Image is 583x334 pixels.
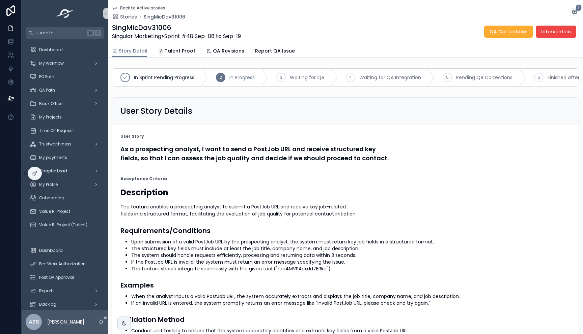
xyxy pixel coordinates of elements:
a: Value R. Project (Talent) [26,219,104,231]
a: Report QA Issue [255,45,295,58]
li: The system should handle requests efficiently, processing and returning data within 3 seconds. [131,252,571,259]
a: Onboarding [26,192,104,204]
a: Stories [112,13,137,20]
span: Trustworthiness [39,141,72,147]
span: My Profile [39,182,58,187]
a: Dashboard [26,44,104,56]
li: Upon submission of a valid PostJob URL by the prospecting analyst, the system must return key job... [131,238,571,245]
span: Back to Active stories [120,5,165,11]
span: Onboarding [39,195,64,201]
a: QA Path [26,84,104,96]
img: App logo [54,8,76,19]
li: If an invalid URL is entered, the system promptly returns an error message like "Invalid PostJob ... [131,300,571,306]
a: SingMicDav31006 [144,13,185,20]
span: Stories [120,13,137,20]
a: My workflow [26,57,104,69]
span: 6 [537,75,540,80]
a: Post QA Approval [26,271,104,283]
p: The feature enables a prospecting analyst to submit a PostJob URL and receive key job-related fie... [120,203,571,218]
a: Dashboard [26,244,104,257]
span: Pre-Work Authorization [39,261,86,267]
a: Reports [26,285,104,297]
h3: Validation Method [120,314,571,325]
button: Intervention [536,26,576,38]
span: My workflow [39,61,64,66]
a: My Projects [26,111,104,123]
a: My Profile [26,178,104,191]
h1: SingMicDav31006 [112,23,241,32]
span: Back Office [39,101,62,106]
span: In Progress [229,74,255,81]
h2: Description [120,187,571,198]
a: Trustworthiness [26,138,104,150]
div: scrollable content [22,39,108,310]
span: Report QA Issue [255,47,295,54]
span: Backlog [39,302,56,307]
span: K [95,30,101,36]
strong: > [161,32,164,40]
span: Singular Marketing Sprint #48 Sep-08 to Sep-19 [112,32,241,40]
a: My payments [26,152,104,164]
span: Pending QA Corrections [456,74,512,81]
button: Jump to...K [26,27,104,39]
span: Story Detail [119,47,147,54]
span: PO Path [39,74,54,79]
a: PO Path [26,71,104,83]
strong: Acceptance Criteria [120,176,167,181]
span: Talent Proof [165,47,195,54]
span: Value R. Project (Talent) [39,222,87,228]
span: 2 [220,75,222,80]
span: Waiting for QA [290,74,324,81]
span: Value R. Project [39,209,70,214]
h3: Requirements/Conditions [120,226,571,236]
span: Dashboard [39,248,63,253]
span: ASS [29,318,39,326]
button: QA Corrections [484,26,533,38]
span: 3 [280,75,282,80]
span: My Projects [39,114,62,120]
span: QA Path [39,88,55,93]
li: When the analyst inputs a valid PostJob URL, the system accurately extracts and displays the job ... [131,293,571,300]
a: Pre-Work Authorization [26,258,104,270]
span: In Sprint Pending Progress [134,74,194,81]
a: Story Detail [112,45,147,58]
span: Waiting for QA Integration [359,74,421,81]
span: My payments [39,155,67,160]
span: 4 [349,75,352,80]
a: Talent Proof [158,45,195,58]
a: Chapter Lead [26,165,104,177]
span: Reports [39,288,55,294]
a: Back Office [26,98,104,110]
span: Post QA Approval [39,275,74,280]
li: The feature should integrate seamlessly with the given tool ("rec4MVPAdxdd7ERkU"). [131,265,571,272]
span: Time Off Request [39,128,74,133]
span: QA Corrections [490,28,528,35]
h3: Examples [120,280,571,290]
a: Back to Active stories [112,5,165,11]
p: [PERSON_NAME] [47,319,84,325]
a: Value R. Project [26,205,104,218]
button: 1 [570,8,579,17]
h4: As a prospecting analyst, I want to send a PostJob URL and receive structured key fields, so that... [120,144,571,163]
a: QA Revisions [206,45,244,58]
span: 5 [446,75,449,80]
span: 1 [576,4,582,11]
span: Jump to... [36,30,84,36]
li: Conduct unit testing to ensure that the system accurately identifies and extracts key fields from... [131,327,571,334]
a: Backlog [26,298,104,310]
li: The structured key fields must include at least the job title, company name, and job description. [131,245,571,252]
h2: User Story Details [120,106,192,116]
span: QA Revisions [213,47,244,54]
li: If the PostJob URL is invalid, the system must return an error message specifying the issue. [131,259,571,265]
a: Time Off Request [26,125,104,137]
span: Chapter Lead [39,168,67,174]
span: Intervention [541,28,571,35]
strong: User Story [120,134,144,139]
span: Dashboard [39,47,63,53]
